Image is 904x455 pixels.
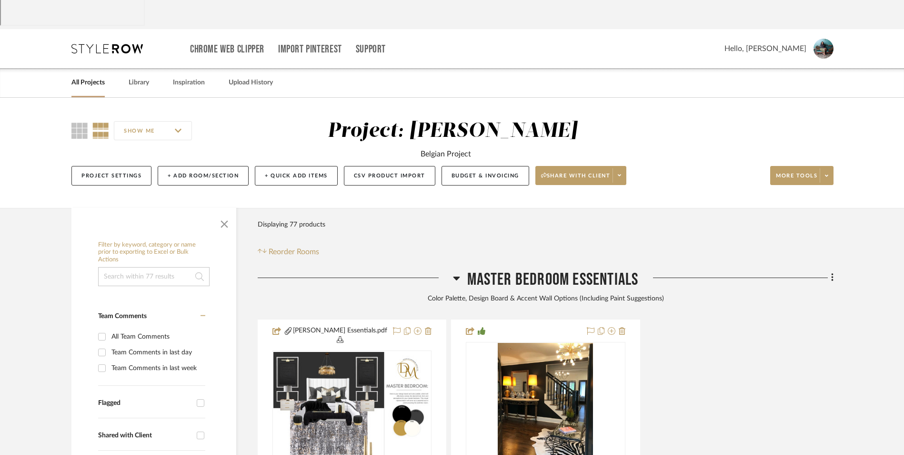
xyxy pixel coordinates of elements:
button: [PERSON_NAME] Essentials.pdf [293,326,387,346]
div: Flagged [98,399,192,407]
h6: Filter by keyword, category or name prior to exporting to Excel or Bulk Actions [98,241,210,264]
button: + Add Room/Section [158,166,249,186]
img: avatar [814,39,834,59]
a: All Projects [71,76,105,89]
span: Team Comments [98,313,147,320]
a: Chrome Web Clipper [190,45,264,53]
a: Inspiration [173,76,205,89]
span: Reorder Rooms [269,246,319,258]
div: All Team Comments [111,329,203,344]
span: Hello, [PERSON_NAME] [724,43,806,54]
a: Support [356,45,386,53]
button: Share with client [535,166,627,185]
button: Reorder Rooms [258,246,319,258]
button: Project Settings [71,166,151,186]
input: Search within 77 results [98,267,210,286]
button: CSV Product Import [344,166,435,186]
div: Belgian Project [421,148,471,160]
div: Project: [PERSON_NAME] [328,121,577,141]
span: Master Bedroom Essentials [467,269,639,290]
div: Displaying 77 products [258,215,325,234]
button: Budget & Invoicing [442,166,529,186]
a: Upload History [229,76,273,89]
div: Shared with Client [98,432,192,440]
div: Color Palette, Design Board & Accent Wall Options (Including Paint Suggestions) [258,294,834,304]
span: Share with client [541,172,611,186]
a: Import Pinterest [278,45,342,53]
button: + Quick Add Items [255,166,338,186]
button: Close [215,213,234,232]
button: More tools [770,166,834,185]
div: Team Comments in last day [111,345,203,360]
a: Library [129,76,149,89]
div: Team Comments in last week [111,361,203,376]
span: More tools [776,172,817,186]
